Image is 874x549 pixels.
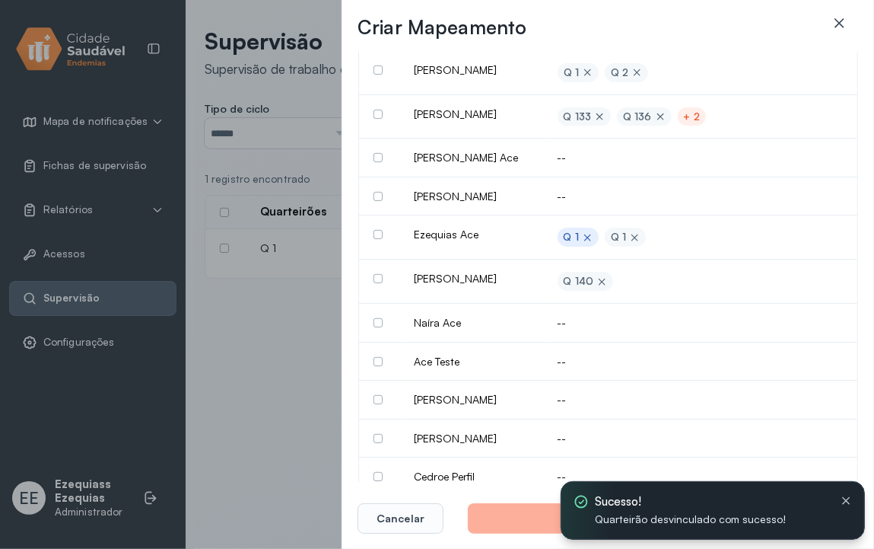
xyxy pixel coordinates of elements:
div: Q 140 [564,275,608,288]
div: Q 133 [564,110,605,123]
td: [PERSON_NAME] [402,177,545,216]
div: Q 1 [564,231,593,244]
div: Q 2 [611,66,642,79]
div: Q 136 [623,110,666,123]
td: [PERSON_NAME] Ace [402,139,545,177]
h3: Criar Mapeamento [358,15,526,40]
span: Quarteirão desvinculado com sucesso! [595,512,816,527]
span: Sucesso! [595,494,816,509]
td: [PERSON_NAME] [402,95,545,139]
td: [PERSON_NAME] [402,51,545,95]
td: Ezequias Ace [402,215,545,260]
div: + 2 [684,110,700,123]
div: Q 1 [564,66,593,79]
div: -- [558,190,845,203]
div: -- [558,151,845,164]
td: [PERSON_NAME] [402,260,545,304]
div: Q 1 [611,231,640,244]
td: Naíra Ace [402,304,545,343]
